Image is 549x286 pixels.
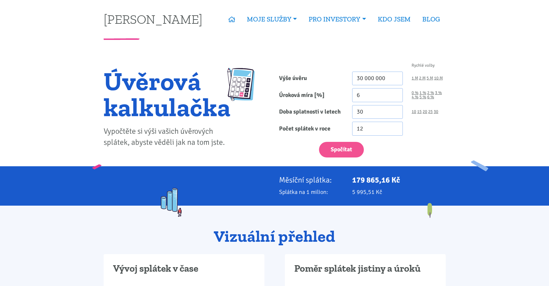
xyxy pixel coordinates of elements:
[427,91,434,95] a: 2 %
[274,122,348,136] label: Počet splátek v roce
[274,105,348,119] label: Doba splatnosti v letech
[274,88,348,102] label: Úroková míra [%]
[104,126,231,148] p: Vypočtěte si výši vašich úvěrových splátek, abyste věděli jak na tom jste.
[303,12,372,27] a: PRO INVESTORY
[419,91,426,95] a: 1 %
[434,76,443,80] a: 10 M
[428,110,433,114] a: 25
[412,110,416,114] a: 10
[352,175,446,184] p: 179 865,16 Kč
[352,187,446,197] p: 5 995,51 Kč
[419,95,426,99] a: 5 %
[416,12,446,27] a: BLOG
[104,228,446,245] h2: Vizuální přehled
[294,263,436,275] h3: Poměr splátek jistiny a úroků
[279,175,343,184] p: Měsíční splátka:
[279,187,343,197] p: Splátka na 1 milion:
[427,76,433,80] a: 5 M
[419,76,426,80] a: 2 M
[104,13,202,25] a: [PERSON_NAME]
[372,12,416,27] a: KDO JSEM
[412,95,418,99] a: 4 %
[423,110,427,114] a: 20
[319,142,364,158] button: Spočítat
[113,263,255,275] h3: Vývoj splátek v čase
[427,95,434,99] a: 6 %
[104,68,231,120] h1: Úvěrová kalkulačka
[435,91,442,95] a: 3 %
[417,110,422,114] a: 15
[412,63,435,68] span: Rychlé volby
[274,72,348,86] label: Výše úvěru
[241,12,303,27] a: MOJE SLUŽBY
[412,91,418,95] a: 0 %
[434,110,438,114] a: 30
[412,76,418,80] a: 1 M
